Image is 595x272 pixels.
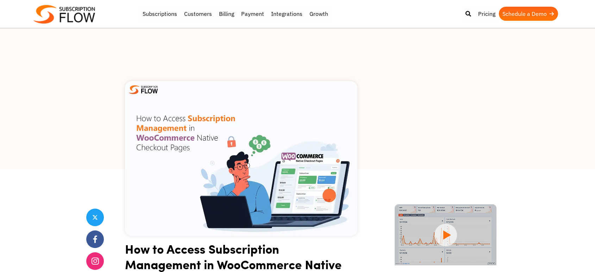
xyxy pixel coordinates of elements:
[268,7,306,21] a: Integrations
[181,7,215,21] a: Customers
[125,81,357,236] img: Subscription Management in WooCommerce Native Checkout
[238,7,268,21] a: Payment
[395,204,496,265] img: intro video
[33,5,95,24] img: Subscriptionflow
[499,7,558,21] a: Schedule a Demo
[215,7,238,21] a: Billing
[139,7,181,21] a: Subscriptions
[306,7,332,21] a: Growth
[475,7,499,21] a: Pricing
